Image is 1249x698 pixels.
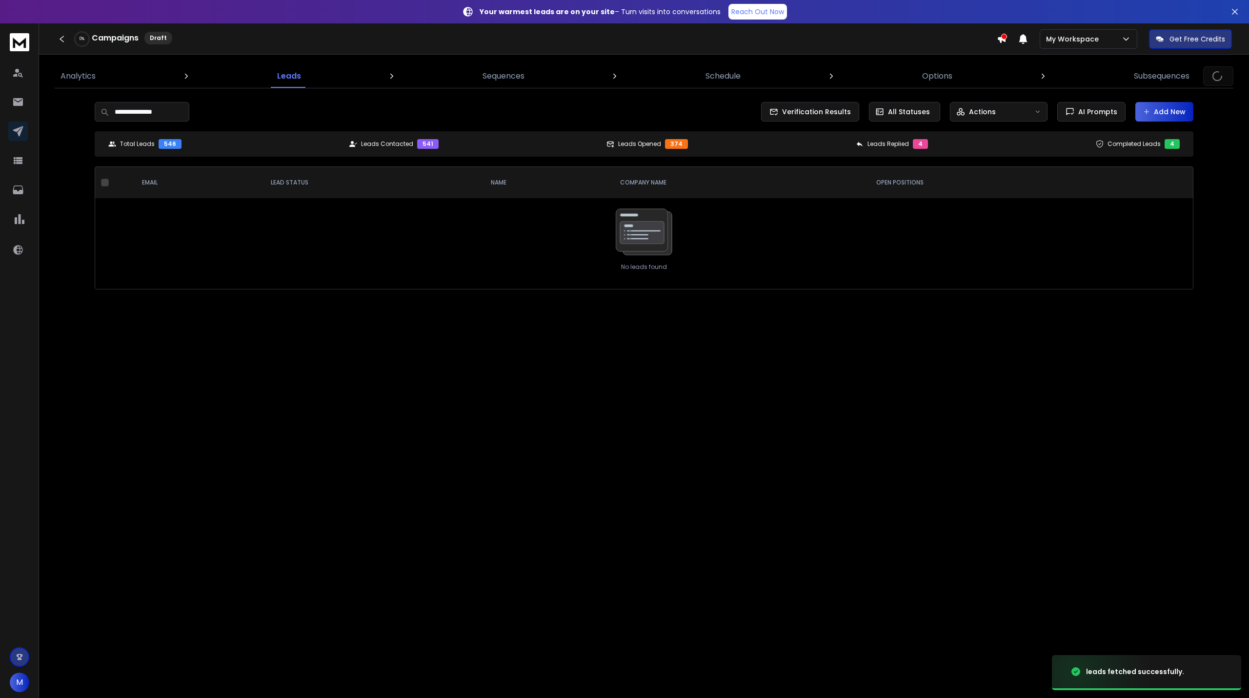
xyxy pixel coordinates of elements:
p: Analytics [60,70,96,82]
p: Completed Leads [1108,140,1161,148]
p: My Workspace [1046,34,1103,44]
button: Verification Results [761,102,859,122]
p: Sequences [483,70,524,82]
span: Verification Results [778,107,851,117]
button: Add New [1135,102,1193,122]
a: Leads [271,64,307,88]
div: 4 [1165,139,1180,149]
p: Leads [277,70,301,82]
img: logo [10,33,29,51]
p: Leads Replied [867,140,909,148]
strong: Your warmest leads are on your site [480,7,615,17]
p: 0 % [80,36,84,42]
p: Leads Opened [618,140,661,148]
p: – Turn visits into conversations [480,7,721,17]
p: Schedule [705,70,741,82]
div: 374 [665,139,688,149]
button: Get Free Credits [1149,29,1232,49]
h1: Campaigns [92,32,139,44]
p: Subsequences [1134,70,1189,82]
div: Draft [144,32,172,44]
a: Options [916,64,958,88]
div: 546 [159,139,181,149]
p: Get Free Credits [1169,34,1225,44]
a: Reach Out Now [728,4,787,20]
th: Open Positions [868,167,1128,198]
p: Leads Contacted [361,140,413,148]
th: EMAIL [134,167,263,198]
div: 4 [913,139,928,149]
p: All Statuses [888,107,930,117]
button: AI Prompts [1057,102,1126,122]
button: M [10,673,29,692]
div: 541 [417,139,439,149]
p: Total Leads [120,140,155,148]
p: Options [922,70,952,82]
th: LEAD STATUS [263,167,483,198]
th: Company Name [612,167,868,198]
a: Analytics [55,64,101,88]
p: Reach Out Now [731,7,784,17]
span: AI Prompts [1074,107,1117,117]
p: Actions [969,107,996,117]
div: leads fetched successfully. [1086,667,1184,677]
a: Schedule [700,64,746,88]
p: No leads found [621,263,667,271]
th: NAME [483,167,612,198]
a: Subsequences [1128,64,1195,88]
a: Sequences [477,64,530,88]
